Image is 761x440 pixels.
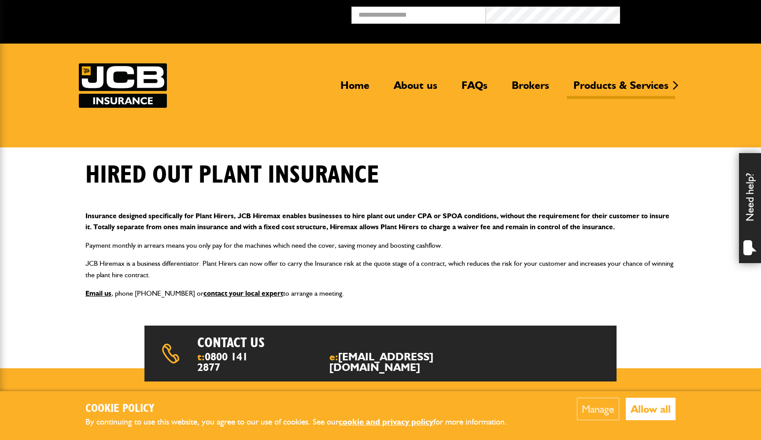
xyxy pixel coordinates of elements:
[203,289,283,297] a: contact your local expert
[85,289,111,297] a: Email us
[85,161,379,190] h1: Hired out plant insurance
[79,63,167,108] a: JCB Insurance Services
[85,258,676,280] p: JCB Hiremax is a business differentiator. Plant Hirers can now offer to carry the Insurance risk ...
[85,210,676,233] p: Insurance designed specifically for Plant Hirers, JCB Hiremax enables businesses to hire plant ou...
[197,352,255,373] span: t:
[739,153,761,263] div: Need help?
[334,79,376,99] a: Home
[85,240,676,251] p: Payment monthly in arrears means you only pay for the machines which need the cover, saving money...
[505,79,556,99] a: Brokers
[79,63,167,108] img: JCB Insurance Services logo
[329,350,433,374] a: [EMAIL_ADDRESS][DOMAIN_NAME]
[626,398,676,420] button: Allow all
[339,417,433,427] a: cookie and privacy policy
[197,334,404,351] h2: Contact us
[620,7,754,20] button: Broker Login
[85,402,521,416] h2: Cookie Policy
[567,79,675,99] a: Products & Services
[577,398,619,420] button: Manage
[85,415,521,429] p: By continuing to use this website, you agree to our use of cookies. See our for more information.
[387,79,444,99] a: About us
[329,352,477,373] span: e:
[85,288,676,299] p: , phone [PHONE_NUMBER] or to arrange a meeting.
[455,79,494,99] a: FAQs
[197,350,248,374] a: 0800 141 2877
